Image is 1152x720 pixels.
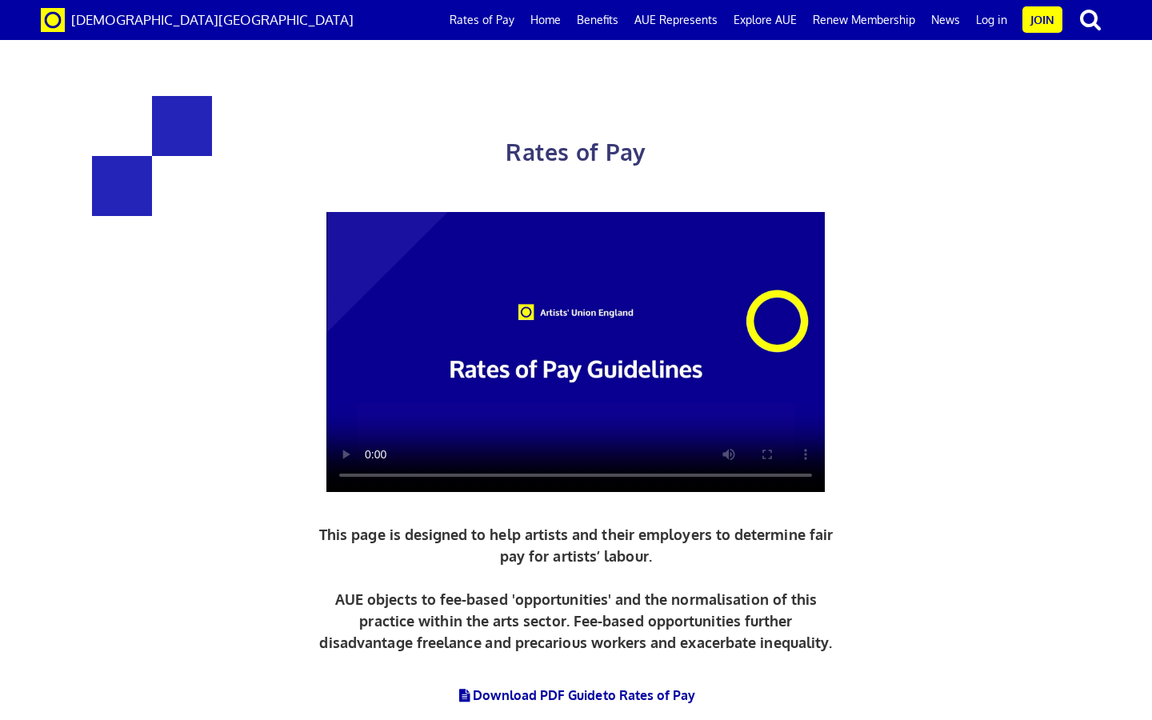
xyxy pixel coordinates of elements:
a: Download PDF Guideto Rates of Pay [457,687,696,703]
button: search [1066,2,1115,36]
span: to Rates of Pay [603,687,696,703]
span: Rates of Pay [506,138,646,166]
p: This page is designed to help artists and their employers to determine fair pay for artists’ labo... [315,524,838,654]
a: Join [1022,6,1062,33]
span: [DEMOGRAPHIC_DATA][GEOGRAPHIC_DATA] [71,11,354,28]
